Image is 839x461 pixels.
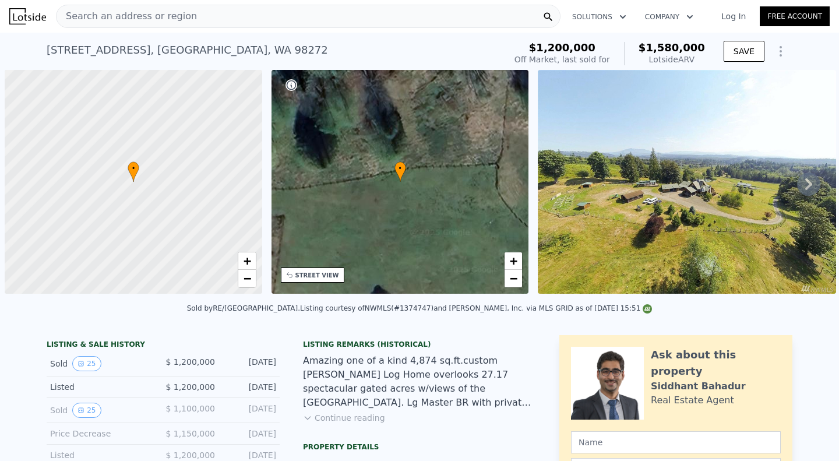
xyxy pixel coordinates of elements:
div: • [128,161,139,182]
div: • [394,161,406,182]
img: Sale: 148667538 Parcel: 121279267 [538,70,836,294]
button: Company [636,6,703,27]
div: Sold [50,403,154,418]
span: $ 1,100,000 [165,404,215,413]
img: Lotside [9,8,46,24]
div: Real Estate Agent [651,393,734,407]
div: [DATE] [224,381,276,393]
span: $ 1,200,000 [165,357,215,367]
div: Listed [50,381,154,393]
div: Lotside ARV [639,54,705,65]
div: Ask about this property [651,347,781,379]
span: $ 1,200,000 [165,382,215,392]
div: [STREET_ADDRESS] , [GEOGRAPHIC_DATA] , WA 98272 [47,42,328,58]
div: Off Market, last sold for [514,54,610,65]
img: NWMLS Logo [643,304,652,314]
button: Show Options [769,40,792,63]
div: Sold by RE/[GEOGRAPHIC_DATA] . [187,304,300,312]
a: Zoom in [505,252,522,270]
a: Zoom out [238,270,256,287]
div: [DATE] [224,449,276,461]
button: SAVE [724,41,764,62]
div: [DATE] [224,428,276,439]
span: • [128,163,139,174]
a: Zoom out [505,270,522,287]
button: Solutions [563,6,636,27]
input: Name [571,431,781,453]
button: View historical data [72,403,101,418]
span: − [510,271,517,286]
div: Listing Remarks (Historical) [303,340,536,349]
div: Siddhant Bahadur [651,379,746,393]
div: Property details [303,442,536,452]
span: + [510,254,517,268]
span: $1,580,000 [639,41,705,54]
span: Search an address or region [57,9,197,23]
div: LISTING & SALE HISTORY [47,340,280,351]
div: Listed [50,449,154,461]
a: Log In [707,10,760,22]
span: + [243,254,251,268]
div: Amazing one of a kind 4,874 sq.ft.custom [PERSON_NAME] Log Home overlooks 27.17 spectacular gated... [303,354,536,410]
a: Zoom in [238,252,256,270]
div: Listing courtesy of NWMLS (#1374747) and [PERSON_NAME], Inc. via MLS GRID as of [DATE] 15:51 [300,304,652,312]
div: [DATE] [224,403,276,418]
div: Price Decrease [50,428,154,439]
span: $1,200,000 [529,41,595,54]
span: − [243,271,251,286]
button: Continue reading [303,412,385,424]
button: View historical data [72,356,101,371]
span: $ 1,150,000 [165,429,215,438]
span: • [394,163,406,174]
div: [DATE] [224,356,276,371]
span: $ 1,200,000 [165,451,215,460]
div: STREET VIEW [295,271,339,280]
div: Sold [50,356,154,371]
a: Free Account [760,6,830,26]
